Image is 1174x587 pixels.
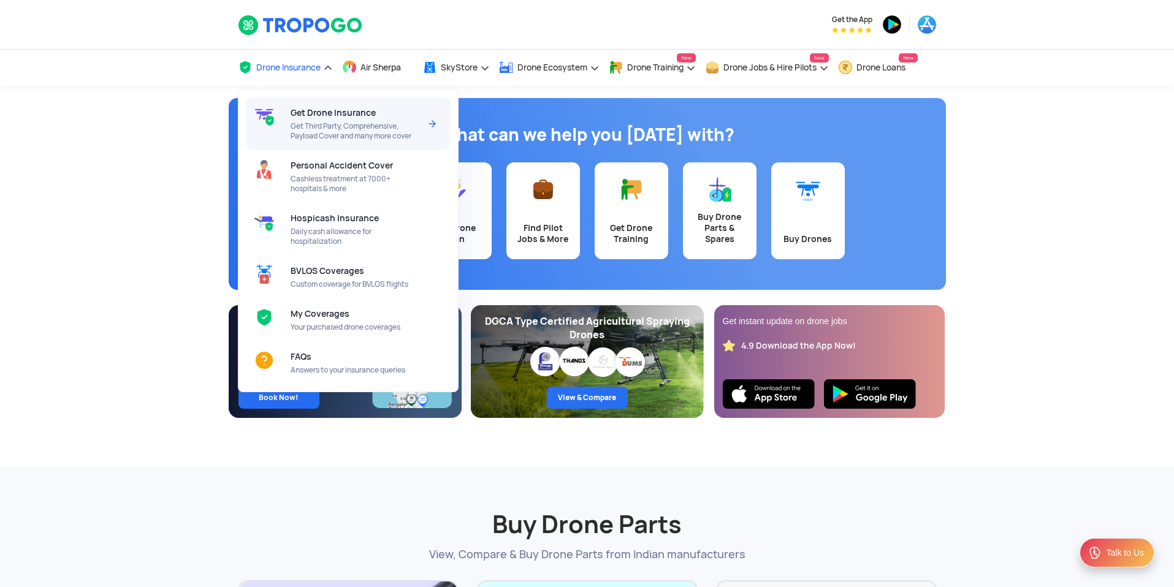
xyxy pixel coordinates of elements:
a: Get Drone InsuranceGet Drone InsuranceGet Third Party, Comprehensive, Payload Cover and many more... [246,97,451,150]
h2: Buy Drone Parts [238,479,937,540]
a: Personal Accident CoverPersonal Accident CoverCashless treatment at 7000+ hospitals & more [246,150,451,203]
a: Drone LoansNew [838,50,918,86]
a: Get Drone Training [595,162,668,259]
img: Get Drone Training [619,177,644,202]
a: Find Pilot Jobs & More [506,162,580,259]
h1: What can we help you [DATE] with? [238,123,937,147]
a: SkyStore [422,50,490,86]
img: App Raking [832,27,872,33]
a: View & Compare [547,387,628,409]
span: FAQs [291,352,311,362]
span: Air Sherpa [360,62,401,72]
div: Buy Drone Parts & Spares [690,211,749,244]
span: Get Drone Insurance [291,108,376,118]
img: Find Pilot Jobs & More [531,177,555,202]
a: Drone Ecosystem [499,50,600,86]
span: SkyStore [441,62,478,72]
a: Drone Jobs & Hire PilotsNew [705,50,829,86]
a: Drone TrainingNew [609,50,696,86]
div: Get Drone Training [602,222,661,244]
a: Buy Drone Parts & Spares [683,162,757,259]
span: New [899,53,917,62]
img: TropoGo Logo [238,15,364,36]
img: Get Drone Insurance [254,107,274,126]
span: Drone Jobs & Hire Pilots [723,62,817,72]
span: Drone Training [627,62,684,72]
img: playstore [882,15,902,34]
span: New [677,53,695,62]
img: ic_Support.svg [1088,545,1102,560]
img: My Coverages [254,308,274,327]
span: Personal Accident Cover [291,161,393,170]
img: Personal Accident Cover [254,159,274,179]
a: Book Now! [238,387,319,409]
img: FAQs [254,350,274,370]
a: Buy Drones [771,162,845,259]
span: My Coverages [291,309,349,319]
img: Playstore [824,379,916,409]
a: Drone Insurance [238,50,333,86]
span: New [810,53,828,62]
div: Get instant update on drone jobs [723,315,936,327]
span: Custom coverage for BVLOS flights [291,279,420,289]
div: 4.9 Download the App Now! [741,340,856,352]
img: BVLOS Coverages [254,265,274,284]
a: Air Sherpa [342,50,413,86]
a: My CoveragesMy CoveragesYour purchased drone coverages [246,298,451,341]
a: Hospicash InsuranceHospicash InsuranceDaily cash allowance for hospitalization [246,203,451,256]
div: Buy Drones [779,233,837,244]
span: Get the App [832,15,872,25]
span: Your purchased drone coverages [291,322,420,332]
img: Hospicash Insurance [254,212,274,232]
img: Arrow [425,116,440,131]
div: Find Pilot Jobs & More [514,222,573,244]
div: Talk to Us [1107,547,1144,559]
span: Drone Ecosystem [517,62,587,72]
img: Buy Drone Parts & Spares [707,177,732,202]
a: BVLOS CoveragesBVLOS CoveragesCustom coverage for BVLOS flights [246,256,451,298]
p: View, Compare & Buy Drone Parts from Indian manufacturers [238,547,937,562]
img: appstore [917,15,937,34]
span: Daily cash allowance for hospitalization [291,227,420,246]
span: Cashless treatment at 7000+ hospitals & more [291,174,420,194]
img: star_rating [723,339,735,352]
span: Drone Loans [856,62,905,72]
a: FAQsFAQsAnswers to your insurance queries [246,341,451,384]
span: Drone Insurance [256,62,321,72]
img: Buy Drones [796,177,820,202]
img: Ios [723,379,815,409]
span: Hospicash Insurance [291,213,379,223]
div: DGCA Type Certified Agricultural Spraying Drones [481,315,694,342]
span: Get Third Party, Comprehensive, Payload Cover and many more cover [291,121,420,141]
span: BVLOS Coverages [291,266,364,276]
span: Answers to your insurance queries [291,365,420,375]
